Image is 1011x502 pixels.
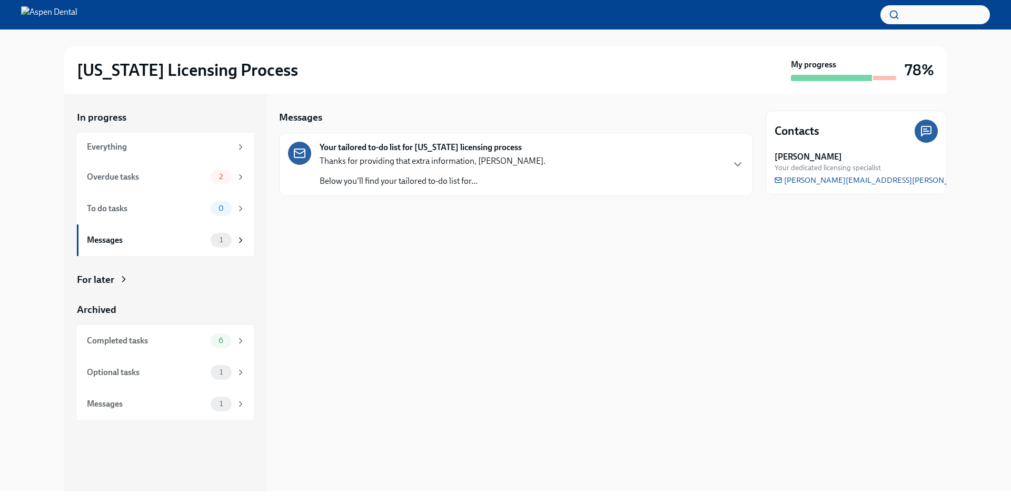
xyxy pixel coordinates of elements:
div: Messages [87,398,206,410]
span: 0 [212,204,230,212]
strong: [PERSON_NAME] [775,151,842,163]
div: To do tasks [87,203,206,214]
strong: My progress [791,59,836,71]
h3: 78% [905,61,934,80]
span: 1 [213,368,229,376]
a: Everything [77,133,254,161]
a: In progress [77,111,254,124]
span: 2 [213,173,229,181]
a: To do tasks0 [77,193,254,224]
div: For later [77,273,114,287]
span: Your dedicated licensing specialist [775,163,881,173]
a: For later [77,273,254,287]
div: Everything [87,141,232,153]
h2: [US_STATE] Licensing Process [77,60,298,81]
span: 1 [213,400,229,408]
p: Below you'll find your tailored to-do list for... [320,175,546,187]
div: Messages [87,234,206,246]
span: 1 [213,236,229,244]
a: Messages1 [77,224,254,256]
a: Completed tasks6 [77,325,254,357]
div: Optional tasks [87,367,206,378]
p: Thanks for providing that extra information, [PERSON_NAME]. [320,155,546,167]
h5: Messages [279,111,322,124]
a: Optional tasks1 [77,357,254,388]
a: Messages1 [77,388,254,420]
h4: Contacts [775,123,819,139]
a: Overdue tasks2 [77,161,254,193]
span: 6 [212,337,230,344]
strong: Your tailored to-do list for [US_STATE] licensing process [320,142,522,153]
a: Archived [77,303,254,317]
div: Completed tasks [87,335,206,347]
img: Aspen Dental [21,6,77,23]
div: Overdue tasks [87,171,206,183]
